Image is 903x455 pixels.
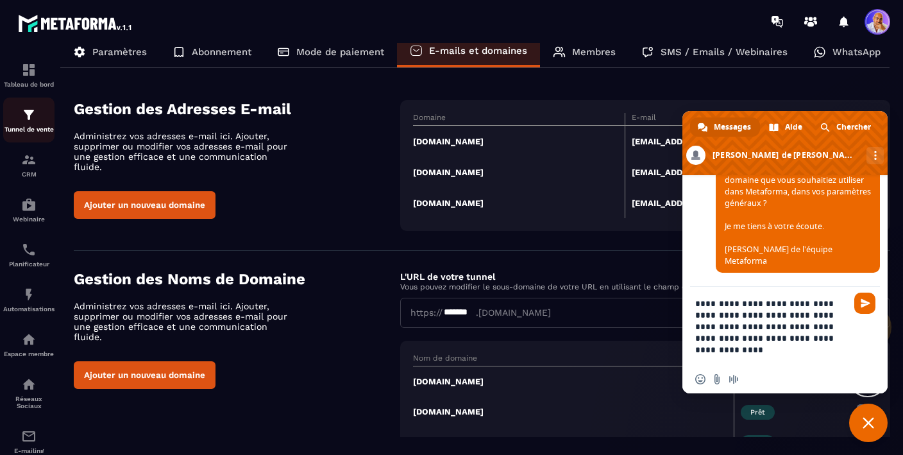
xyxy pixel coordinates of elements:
img: email [21,429,37,444]
p: Paramètres [92,46,147,58]
p: Webinaire [3,216,55,223]
a: formationformationTableau de bord [3,53,55,98]
span: Messages [714,117,751,137]
span: Message audio [729,374,739,384]
h4: Gestion des Noms de Domaine [74,270,400,288]
img: formation [21,107,37,123]
th: Nom de domaine [413,354,734,366]
p: Abonnement [192,46,251,58]
span: Prêt [741,405,775,420]
p: WhatsApp [832,46,881,58]
p: Espace membre [3,350,55,357]
span: Envoyer [854,293,875,314]
p: E-mails et domaines [429,45,527,56]
a: automationsautomationsEspace membre [3,322,55,367]
h4: Gestion des Adresses E-mail [74,100,400,118]
td: [DOMAIN_NAME] [413,397,734,427]
img: automations [21,197,37,212]
p: SMS / Emails / Webinaires [661,46,788,58]
td: [EMAIL_ADDRESS][DOMAIN_NAME] [625,126,836,157]
p: Automatisations [3,305,55,313]
a: Aide [761,117,811,137]
p: Administrez vos adresses e-mail ici. Ajouter, supprimer ou modifier vos adresses e-mail pour une ... [74,131,298,172]
a: formationformationCRM [3,142,55,187]
p: Tableau de bord [3,81,55,88]
p: Administrez vos adresses e-mail ici. Ajouter, supprimer ou modifier vos adresses e-mail pour une ... [74,301,298,342]
a: Messages [690,117,760,137]
a: schedulerschedulerPlanificateur [3,232,55,277]
a: social-networksocial-networkRéseaux Sociaux [3,367,55,419]
img: automations [21,287,37,302]
td: [DOMAIN_NAME] [413,366,734,397]
img: formation [21,62,37,78]
a: automationsautomationsWebinaire [3,187,55,232]
p: Réseaux Sociaux [3,395,55,409]
span: Chercher [836,117,871,137]
img: logo [18,12,133,35]
span: Prêt [741,435,775,450]
span: Aide [785,117,802,137]
p: Vous pouvez modifier le sous-domaine de votre URL en utilisant le champ ci-dessous [400,282,890,291]
label: L'URL de votre tunnel [400,271,495,282]
td: [DOMAIN_NAME] [413,187,625,218]
p: Mode de paiement [296,46,384,58]
p: Planificateur [3,261,55,268]
img: automations [21,332,37,347]
td: [DOMAIN_NAME] [413,157,625,187]
th: E-mail [625,113,836,126]
button: Ajouter un nouveau domaine [74,361,215,389]
td: [DOMAIN_NAME] [413,126,625,157]
img: formation [21,152,37,167]
td: [EMAIL_ADDRESS][DOMAIN_NAME] [625,157,836,187]
p: Tunnel de vente [3,126,55,133]
img: social-network [21,377,37,392]
span: Insérer un emoji [695,374,705,384]
a: automationsautomationsAutomatisations [3,277,55,322]
th: Domaine [413,113,625,126]
span: Envoyer un fichier [712,374,722,384]
textarea: Entrez votre message... [695,287,849,365]
a: Fermer le chat [849,404,888,442]
a: formationformationTunnel de vente [3,98,55,142]
img: more [856,403,871,418]
td: [EMAIL_ADDRESS][DOMAIN_NAME] [625,187,836,218]
img: scheduler [21,242,37,257]
button: Ajouter un nouveau domaine [74,191,215,219]
a: Chercher [813,117,880,137]
p: E-mailing [3,447,55,454]
p: Membres [572,46,616,58]
p: CRM [3,171,55,178]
